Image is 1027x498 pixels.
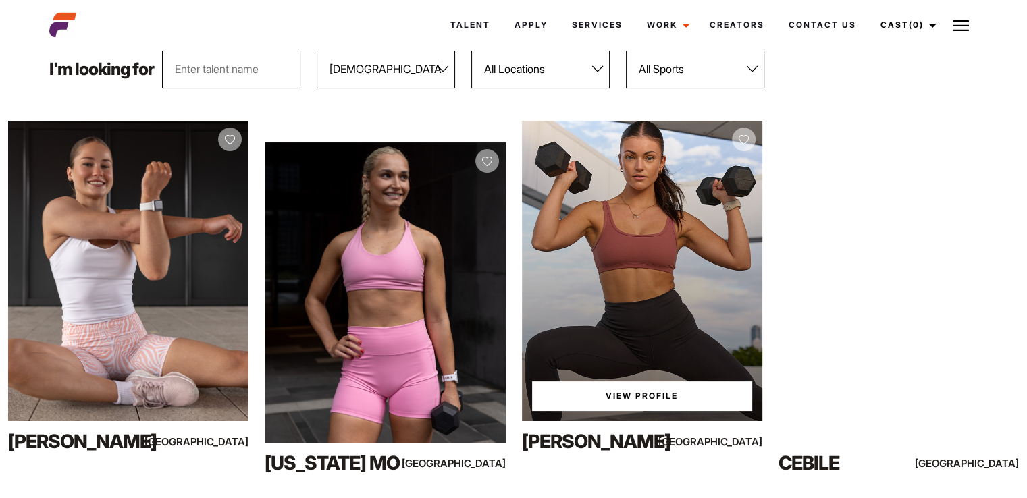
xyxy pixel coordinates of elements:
[868,7,944,43] a: Cast(0)
[776,7,868,43] a: Contact Us
[49,61,154,78] p: I'm looking for
[690,433,762,450] div: [GEOGRAPHIC_DATA]
[49,11,76,38] img: cropped-aefm-brand-fav-22-square.png
[176,433,248,450] div: [GEOGRAPHIC_DATA]
[909,20,924,30] span: (0)
[953,18,969,34] img: Burger icon
[433,455,506,472] div: [GEOGRAPHIC_DATA]
[697,7,776,43] a: Creators
[162,49,300,88] input: Enter talent name
[779,449,923,476] div: Cebile
[502,7,560,43] a: Apply
[947,455,1019,472] div: [GEOGRAPHIC_DATA]
[265,449,409,476] div: [US_STATE] Mo
[560,7,635,43] a: Services
[438,7,502,43] a: Talent
[522,428,666,455] div: [PERSON_NAME]
[8,428,153,455] div: [PERSON_NAME]
[635,7,697,43] a: Work
[532,381,752,411] a: View Oceane'sProfile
